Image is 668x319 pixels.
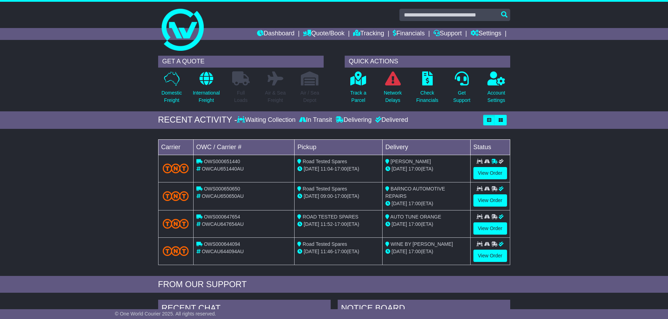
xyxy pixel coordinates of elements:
[303,28,344,40] a: Quote/Book
[163,246,189,256] img: TNT_Domestic.png
[193,71,220,108] a: InternationalFreight
[471,28,501,40] a: Settings
[335,166,347,172] span: 17:00
[320,193,333,199] span: 09:00
[304,221,319,227] span: [DATE]
[453,89,470,104] p: Get Support
[335,221,347,227] span: 17:00
[385,248,467,255] div: (ETA)
[193,139,295,155] td: OWC / Carrier #
[473,167,507,179] a: View Order
[392,249,407,254] span: [DATE]
[385,221,467,228] div: (ETA)
[158,300,331,319] div: RECENT CHAT
[338,300,510,319] div: NOTICE BOARD
[297,193,379,200] div: - (ETA)
[204,159,240,164] span: OWS000651440
[473,250,507,262] a: View Order
[202,249,244,254] span: OWCAU644094AU
[161,71,182,108] a: DomesticFreight
[392,166,407,172] span: [DATE]
[470,139,510,155] td: Status
[416,71,439,108] a: CheckFinancials
[297,165,379,173] div: - (ETA)
[385,165,467,173] div: (ETA)
[204,214,240,220] span: OWS000647654
[390,214,441,220] span: AUTO TUNE ORANGE
[163,164,189,173] img: TNT_Domestic.png
[350,89,366,104] p: Track a Parcel
[383,71,402,108] a: NetworkDelays
[115,311,216,317] span: © One World Courier 2025. All rights reserved.
[392,201,407,206] span: [DATE]
[409,249,421,254] span: 17:00
[304,166,319,172] span: [DATE]
[297,248,379,255] div: - (ETA)
[163,191,189,201] img: TNT_Domestic.png
[373,116,408,124] div: Delivered
[158,279,510,290] div: FROM OUR SUPPORT
[202,193,244,199] span: OWCAU650650AU
[304,193,319,199] span: [DATE]
[320,249,333,254] span: 11:46
[301,89,319,104] p: Air / Sea Depot
[335,193,347,199] span: 17:00
[385,186,445,199] span: BARNCO AUTOMOTIVE REPAIRS
[409,166,421,172] span: 17:00
[265,89,286,104] p: Air & Sea Freight
[335,249,347,254] span: 17:00
[158,115,237,125] div: RECENT ACTIVITY -
[193,89,220,104] p: International Freight
[295,139,383,155] td: Pickup
[391,159,431,164] span: [PERSON_NAME]
[202,166,244,172] span: OWCAU651440AU
[409,221,421,227] span: 17:00
[163,219,189,228] img: TNT_Domestic.png
[303,241,347,247] span: Road Tested Spares
[391,241,453,247] span: WINE BY [PERSON_NAME]
[303,159,347,164] span: Road Tested Spares
[334,116,373,124] div: Delivering
[487,89,505,104] p: Account Settings
[392,221,407,227] span: [DATE]
[202,221,244,227] span: OWCAU647654AU
[473,194,507,207] a: View Order
[303,186,347,192] span: Road Tested Spares
[297,116,334,124] div: In Transit
[433,28,462,40] a: Support
[382,139,470,155] td: Delivery
[204,241,240,247] span: OWS000644094
[384,89,402,104] p: Network Delays
[416,89,438,104] p: Check Financials
[303,214,358,220] span: ROAD TESTED SPARES
[350,71,367,108] a: Track aParcel
[158,56,324,68] div: GET A QUOTE
[487,71,506,108] a: AccountSettings
[158,139,193,155] td: Carrier
[353,28,384,40] a: Tracking
[232,89,250,104] p: Full Loads
[345,56,510,68] div: QUICK ACTIONS
[161,89,182,104] p: Domestic Freight
[320,221,333,227] span: 11:52
[257,28,295,40] a: Dashboard
[453,71,471,108] a: GetSupport
[297,221,379,228] div: - (ETA)
[385,200,467,207] div: (ETA)
[473,222,507,235] a: View Order
[409,201,421,206] span: 17:00
[204,186,240,192] span: OWS000650650
[393,28,425,40] a: Financials
[320,166,333,172] span: 11:04
[304,249,319,254] span: [DATE]
[237,116,297,124] div: Waiting Collection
